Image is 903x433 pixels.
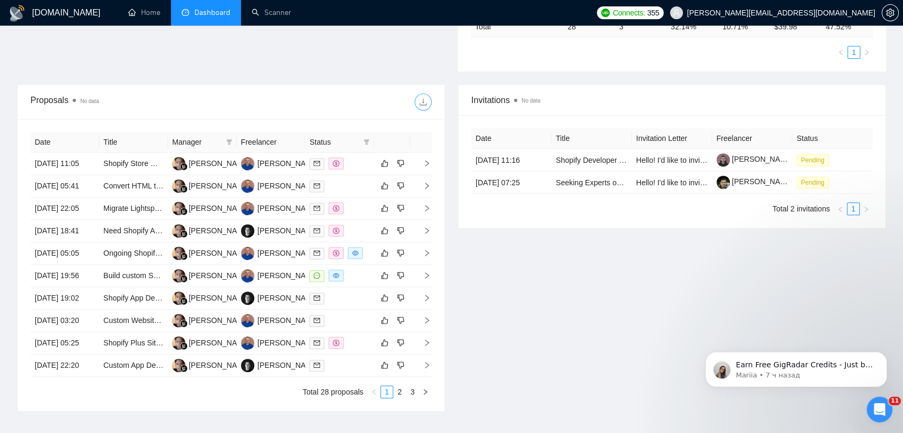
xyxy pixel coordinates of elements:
span: 355 [647,7,659,19]
div: [PERSON_NAME] [258,337,319,349]
td: Shopify App Development [99,287,168,310]
td: Custom App Development with AI Integration [99,355,168,377]
span: setting [882,9,898,17]
a: MA[PERSON_NAME] [172,360,250,369]
a: Ongoing Shopify Development Support [104,249,233,257]
a: Shopify Plus Site Replication and Launch for $2M Retail Business [104,338,322,347]
span: dollar [333,340,339,346]
span: dislike [397,159,404,168]
a: BM[PERSON_NAME] [241,226,319,234]
span: filter [361,134,372,150]
td: [DATE] 11:16 [471,149,551,171]
span: like [381,294,388,302]
span: dislike [397,182,404,190]
th: Invitation Letter [632,128,712,149]
li: Previous Page [834,202,847,215]
div: Отправить сообщение [22,214,178,225]
span: right [415,294,431,302]
div: ✅ How To: Connect your agency to [DOMAIN_NAME] [15,293,198,324]
img: AU [241,157,254,170]
span: right [415,249,431,257]
div: [PERSON_NAME] [258,359,319,371]
a: Seeking Experts on Manufacturing Drawing Tools – Paid Survey [556,178,768,187]
li: Total 28 proposals [302,385,363,398]
img: AU [241,336,254,350]
th: Date [30,132,99,153]
button: like [378,292,391,304]
div: Profile image for DimaЗрозумів, будемо шось думати та писати в саппорт) Є ще питання, можливо у в... [11,160,203,199]
button: right [860,202,873,215]
td: [DATE] 19:56 [30,265,99,287]
span: eye [333,272,339,279]
li: Next Page [860,202,873,215]
div: [PERSON_NAME] [258,247,319,259]
span: Status [309,136,359,148]
a: MA[PERSON_NAME] [172,316,250,324]
span: filter [226,139,232,145]
img: c1B5okE8wOKs-yUSmx-94lCu6l1gDEfDBqNgv9b-zvJl1fbcXFSkAQSBpl-XH1MZ9s [717,176,730,189]
img: Profile image for Valeriia [135,17,156,38]
span: right [415,361,431,369]
div: [PERSON_NAME] [189,225,250,237]
span: dislike [397,226,404,235]
div: [PERSON_NAME] [189,202,250,214]
div: Proposals [30,93,231,111]
td: Seeking Experts on Manufacturing Drawing Tools – Paid Survey [551,171,632,194]
span: left [838,49,844,56]
td: [DATE] 03:20 [30,310,99,332]
td: [DATE] 05:41 [30,175,99,198]
a: MA[PERSON_NAME] [172,226,250,234]
a: Convert HTML to Shopify Liquid + Full Integration [104,182,267,190]
span: like [381,338,388,347]
span: mail [314,250,320,256]
span: mail [314,205,320,211]
img: Profile image for Mariia [24,77,41,94]
button: left [368,385,380,398]
span: right [415,182,431,190]
span: dislike [397,338,404,347]
img: Profile image for Dima [22,169,43,190]
td: Build custom Shopify store for food and beverage brand [99,265,168,287]
button: Помощь [143,333,214,376]
td: Migrate Lightspeed X-Series Store to Shopify with Full Spanish Translation & Setup [99,198,168,220]
td: Shopify Plus Site Replication and Launch for $2M Retail Business [99,332,168,355]
td: [DATE] 19:02 [30,287,99,310]
span: mail [314,317,320,324]
span: mail [314,295,320,301]
div: [PERSON_NAME] [258,314,319,326]
a: Shopify Developer & E-Commerce Operations Expert (Phased Project) [556,156,790,164]
div: Недавние сообщения [22,153,192,164]
img: gigradar-bm.png [180,275,188,282]
img: AU [241,314,254,327]
button: download [415,93,432,111]
button: like [378,336,391,349]
span: right [415,339,431,347]
td: 32.14 % [666,16,718,37]
img: gigradar-bm.png [180,365,188,372]
a: 2 [394,386,406,398]
td: Need Shopify App Development Help! [99,220,168,242]
div: [PERSON_NAME] [189,180,250,192]
img: AU [241,179,254,193]
a: 3 [407,386,418,398]
a: [PERSON_NAME] [717,177,793,186]
span: Dashboard [194,8,230,17]
a: Need Shopify App Development Help! [104,226,229,235]
li: Previous Page [835,46,847,59]
div: [PERSON_NAME] [258,225,319,237]
div: Закрыть [184,17,203,36]
a: MA[PERSON_NAME] [172,181,250,190]
td: Shopify Store Operations Expert Needed for Home Furnishing Ecommerce [99,153,168,175]
button: dislike [394,336,407,349]
p: Earn Free GigRadar Credits - Just by Sharing Your Story! 💬 Want more credits for sending proposal... [46,75,184,86]
button: dislike [394,247,407,259]
img: MA [172,157,185,170]
a: 1 [847,203,859,215]
img: logo [21,20,38,37]
span: dislike [397,361,404,369]
iframe: Intercom live chat [867,397,892,422]
a: AU[PERSON_NAME] [241,203,319,212]
span: dislike [397,316,404,325]
li: Next Page [419,385,432,398]
img: MA [172,314,185,327]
